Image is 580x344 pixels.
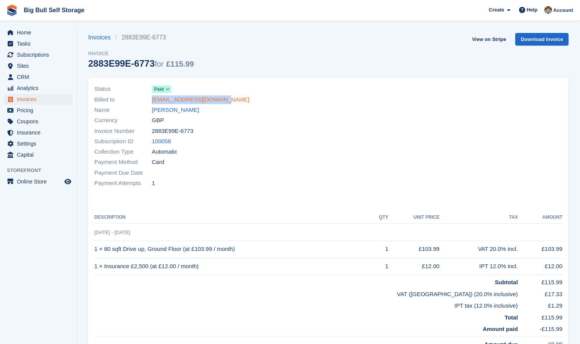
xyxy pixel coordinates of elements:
span: GBP [152,116,164,125]
span: Storefront [7,167,76,174]
a: Invoices [88,33,115,42]
span: Status [94,85,152,93]
a: menu [4,127,72,138]
span: 2883E99E-6773 [152,127,193,136]
nav: breadcrumbs [88,33,194,42]
th: Tax [439,211,518,224]
img: Mike Llewellen Palmer [544,6,552,14]
strong: Amount paid [483,326,518,332]
span: Settings [17,138,63,149]
a: menu [4,105,72,116]
span: Payment Due Date [94,169,152,177]
a: [PERSON_NAME] [152,106,199,115]
td: 1 × Insurance £2,500 (at £12.00 / month) [94,258,370,275]
a: menu [4,61,72,71]
td: £115.99 [518,310,562,322]
span: Invoice [88,50,194,57]
span: Create [489,6,504,14]
a: menu [4,72,72,82]
th: QTY [370,211,388,224]
span: Coupons [17,116,63,127]
a: menu [4,83,72,93]
td: 1 × 80 sqft Drive up, Ground Floor (at £103.99 / month) [94,241,370,258]
a: menu [4,116,72,127]
td: £103.99 [518,241,562,258]
td: £115.99 [518,275,562,287]
th: Unit Price [388,211,439,224]
div: 2883E99E-6773 [88,58,194,69]
td: £12.00 [388,258,439,275]
span: Help [527,6,537,14]
th: Amount [518,211,562,224]
span: Name [94,106,152,115]
td: £12.00 [518,258,562,275]
span: Subscription ID [94,137,152,146]
a: menu [4,138,72,149]
a: Paid [152,85,171,93]
a: Download Invoice [515,33,568,46]
a: menu [4,149,72,160]
span: Invoices [17,94,63,105]
span: Account [553,7,573,14]
a: menu [4,49,72,60]
strong: Total [504,314,518,321]
div: IPT 12.0% incl. [439,262,518,271]
a: menu [4,38,72,49]
a: menu [4,176,72,187]
span: Sites [17,61,63,71]
span: Capital [17,149,63,160]
span: 1 [152,179,155,188]
span: Billed to [94,95,152,104]
span: Analytics [17,83,63,93]
a: Big Bull Self Storage [21,4,87,16]
td: £17.33 [518,287,562,299]
td: £1.29 [518,298,562,310]
span: CRM [17,72,63,82]
div: VAT 20.0% incl. [439,245,518,254]
span: Paid [154,86,164,93]
span: Insurance [17,127,63,138]
span: Currency [94,116,152,125]
strong: Subtotal [495,279,518,285]
a: 100058 [152,137,171,146]
span: Payment Method [94,158,152,167]
span: Payment Attempts [94,179,152,188]
span: for [154,60,163,68]
span: [DATE] - [DATE] [94,229,130,235]
span: Invoice Number [94,127,152,136]
span: Automatic [152,147,177,156]
span: Subscriptions [17,49,63,60]
a: menu [4,94,72,105]
span: Online Store [17,176,63,187]
td: IPT tax (12.0% inclusive) [94,298,518,310]
td: £103.99 [388,241,439,258]
td: VAT ([GEOGRAPHIC_DATA]) (20.0% inclusive) [94,287,518,299]
span: Tasks [17,38,63,49]
img: stora-icon-8386f47178a22dfd0bd8f6a31ec36ba5ce8667c1dd55bd0f319d3a0aa187defe.svg [6,5,18,16]
td: -£115.99 [518,322,562,337]
td: 1 [370,258,388,275]
span: £115.99 [166,60,194,68]
a: [EMAIL_ADDRESS][DOMAIN_NAME] [152,95,249,104]
span: Home [17,27,63,38]
span: Pricing [17,105,63,116]
a: menu [4,27,72,38]
span: Card [152,158,164,167]
td: 1 [370,241,388,258]
a: Preview store [63,177,72,186]
a: View on Stripe [469,33,509,46]
th: Description [94,211,370,224]
span: Collection Type [94,147,152,156]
